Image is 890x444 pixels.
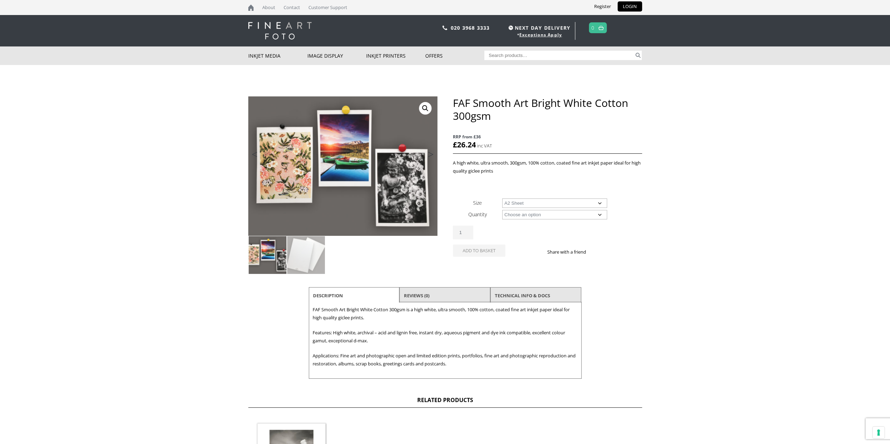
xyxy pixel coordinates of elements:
a: Inkjet Printers [366,46,425,65]
a: Exceptions Apply [519,32,562,38]
span: NEXT DAY DELIVERY [507,24,570,32]
label: Size [473,199,482,206]
a: 020 3968 3333 [451,24,490,31]
bdi: 26.24 [453,140,476,150]
img: phone.svg [442,26,447,30]
label: Quantity [468,211,487,218]
a: Description [313,289,343,302]
button: Your consent preferences for tracking technologies [873,427,884,438]
a: View full-screen image gallery [419,102,432,115]
a: LOGIN [618,1,642,12]
h2: Related products [248,396,642,408]
img: FAF Smooth Art Bright White Cotton 300gsm - Image 2 [287,236,325,274]
p: FAF Smooth Art Bright White Cotton 300gsm is a high white, ultra smooth, 100% cotton, coated fine... [313,306,578,322]
a: Image Display [307,46,366,65]
img: FAF Smooth Art Bright White Cotton 300gsm [249,236,286,274]
input: Search products… [484,51,634,60]
a: Inkjet Media [248,46,307,65]
p: A high white, ultra smooth, 300gsm, 100% cotton, coated fine art inkjet paper ideal for high qual... [453,159,642,175]
img: facebook sharing button [594,249,600,255]
img: basket.svg [598,26,604,30]
img: time.svg [508,26,513,30]
a: Reviews (0) [404,289,429,302]
span: £ [453,140,457,150]
h1: FAF Smooth Art Bright White Cotton 300gsm [453,96,642,122]
img: logo-white.svg [248,22,312,39]
a: Offers [425,46,484,65]
span: RRP from £36 [453,133,642,141]
a: 0 [591,23,594,33]
input: Product quantity [453,226,473,239]
button: Search [634,51,642,60]
button: Add to basket [453,245,505,257]
p: Features: High white, archival – acid and lignin free, instant dry, aqueous pigment and dye ink c... [313,329,578,345]
img: twitter sharing button [603,249,608,255]
img: email sharing button [611,249,617,255]
p: Share with a friend [547,248,594,256]
a: TECHNICAL INFO & DOCS [495,289,550,302]
a: Register [589,1,616,12]
p: Applications: Fine art and photographic open and limited edition prints, portfolios, fine art and... [313,352,578,368]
